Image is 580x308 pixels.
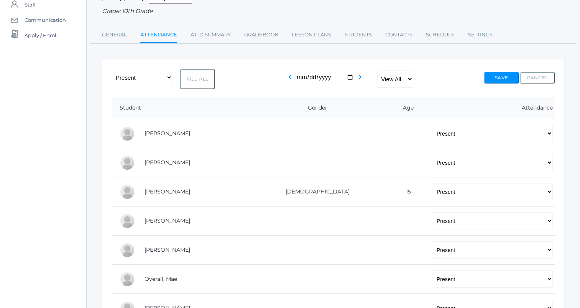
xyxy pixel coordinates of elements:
[120,155,135,170] div: Wyatt Hill
[191,27,231,43] a: Attd Summary
[120,242,135,258] div: Natalia Nichols
[243,97,386,119] th: Gender
[484,72,519,84] button: Save
[386,97,425,119] th: Age
[102,7,565,16] div: Grade: 10th Grade
[120,213,135,229] div: Wylie Myers
[244,27,278,43] a: Gradebook
[145,130,190,137] a: [PERSON_NAME]
[385,27,412,43] a: Contacts
[355,76,365,83] a: chevron_right
[25,28,58,43] span: Apply / Enroll
[120,184,135,200] div: Ryan Lawler
[468,27,493,43] a: Settings
[145,217,190,224] a: [PERSON_NAME]
[102,27,127,43] a: General
[355,72,365,82] i: chevron_right
[345,27,372,43] a: Students
[243,177,386,206] td: [DEMOGRAPHIC_DATA]
[145,246,190,253] a: [PERSON_NAME]
[292,27,331,43] a: Lesson Plans
[140,27,177,44] a: Attendance
[426,27,455,43] a: Schedule
[112,97,243,119] th: Student
[386,177,425,206] td: 15
[145,188,190,195] a: [PERSON_NAME]
[145,275,177,282] a: Overall, Mae
[425,97,555,119] th: Attendance
[520,72,555,84] button: Cancel
[120,126,135,141] div: Reese Carr
[120,272,135,287] div: Mae Overall
[180,69,215,89] button: Fill All
[25,12,66,28] span: Communication
[145,159,190,166] a: [PERSON_NAME]
[286,76,295,83] a: chevron_left
[286,72,295,82] i: chevron_left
